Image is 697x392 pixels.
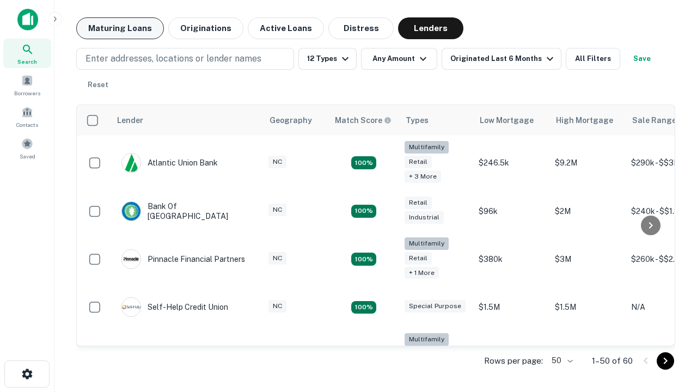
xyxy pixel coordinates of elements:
div: + 1 more [405,267,439,279]
a: Contacts [3,102,51,131]
div: NC [268,204,286,216]
iframe: Chat Widget [643,270,697,322]
span: Search [17,57,37,66]
button: Originations [168,17,243,39]
a: Saved [3,133,51,163]
img: picture [122,298,140,316]
a: Search [3,39,51,68]
th: Types [399,105,473,136]
button: Any Amount [361,48,437,70]
div: High Mortgage [556,114,613,127]
th: Geography [263,105,328,136]
div: Pinnacle Financial Partners [121,249,245,269]
span: Saved [20,152,35,161]
p: Rows per page: [484,354,543,367]
div: Industrial [405,211,444,224]
th: Low Mortgage [473,105,549,136]
img: capitalize-icon.png [17,9,38,30]
p: Enter addresses, locations or lender names [85,52,261,65]
td: $9.2M [549,136,626,191]
div: NC [268,156,286,168]
th: Capitalize uses an advanced AI algorithm to match your search with the best lender. The match sco... [328,105,399,136]
p: 1–50 of 60 [592,354,633,367]
div: 50 [547,353,574,369]
div: Originated Last 6 Months [450,52,557,65]
div: Self-help Credit Union [121,297,228,317]
th: High Mortgage [549,105,626,136]
button: Originated Last 6 Months [442,48,561,70]
button: Lenders [398,17,463,39]
button: Save your search to get updates of matches that match your search criteria. [625,48,659,70]
div: NC [268,300,286,313]
button: 12 Types [298,48,357,70]
td: $246k [473,328,549,383]
span: Borrowers [14,89,40,97]
div: Matching Properties: 17, hasApolloMatch: undefined [351,253,376,266]
span: Contacts [16,120,38,129]
th: Lender [111,105,263,136]
div: Special Purpose [405,300,466,313]
button: Maturing Loans [76,17,164,39]
img: picture [122,154,140,172]
button: Enter addresses, locations or lender names [76,48,294,70]
div: Retail [405,252,432,265]
div: Matching Properties: 11, hasApolloMatch: undefined [351,301,376,314]
div: NC [268,252,286,265]
div: Lender [117,114,143,127]
div: Matching Properties: 15, hasApolloMatch: undefined [351,205,376,218]
div: Sale Range [632,114,676,127]
div: Low Mortgage [480,114,534,127]
td: $1.5M [549,286,626,328]
button: Reset [81,74,115,96]
div: Multifamily [405,333,449,346]
div: Bank Of [GEOGRAPHIC_DATA] [121,201,252,221]
div: Atlantic Union Bank [121,153,218,173]
div: Capitalize uses an advanced AI algorithm to match your search with the best lender. The match sco... [335,114,392,126]
div: Multifamily [405,141,449,154]
a: Borrowers [3,70,51,100]
div: Retail [405,197,432,209]
div: Geography [270,114,312,127]
button: Go to next page [657,352,674,370]
button: Active Loans [248,17,324,39]
div: Matching Properties: 10, hasApolloMatch: undefined [351,156,376,169]
div: Multifamily [405,237,449,250]
div: Types [406,114,429,127]
td: $1.5M [473,286,549,328]
td: $246.5k [473,136,549,191]
div: + 3 more [405,170,441,183]
td: $3M [549,232,626,287]
img: picture [122,250,140,268]
img: picture [122,202,140,220]
td: $96k [473,191,549,232]
div: Retail [405,156,432,168]
div: The Fidelity Bank [121,346,210,365]
td: $2M [549,191,626,232]
h6: Match Score [335,114,389,126]
button: All Filters [566,48,620,70]
td: $380k [473,232,549,287]
td: $3.2M [549,328,626,383]
button: Distress [328,17,394,39]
